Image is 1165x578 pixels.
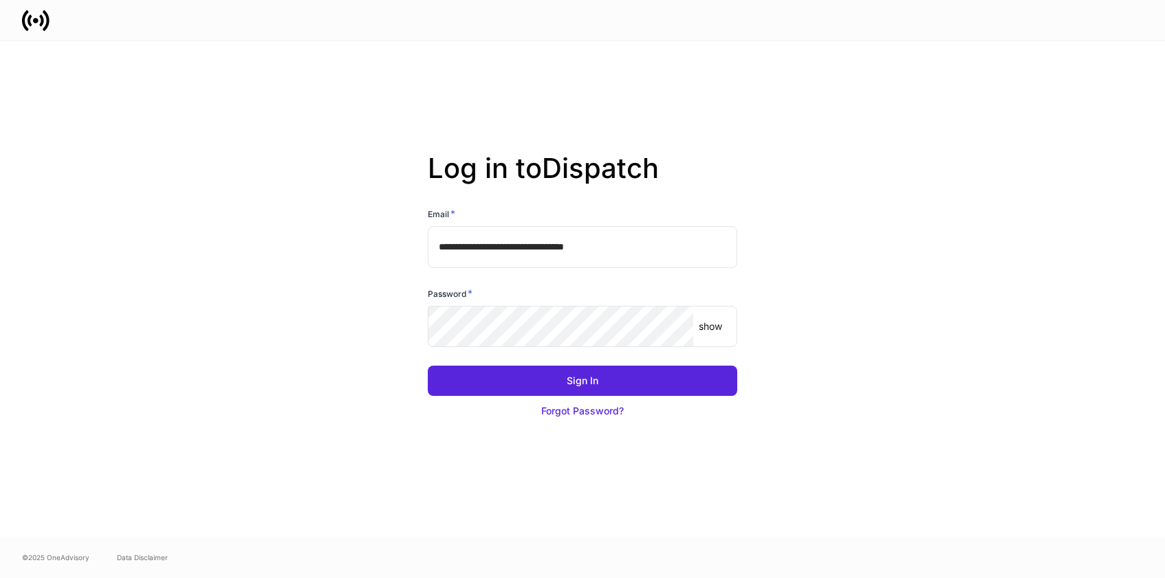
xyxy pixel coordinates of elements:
[428,207,455,221] h6: Email
[699,320,722,333] p: show
[567,374,598,388] div: Sign In
[541,404,624,418] div: Forgot Password?
[428,396,737,426] button: Forgot Password?
[428,152,737,207] h2: Log in to Dispatch
[22,552,89,563] span: © 2025 OneAdvisory
[117,552,168,563] a: Data Disclaimer
[428,287,472,300] h6: Password
[428,366,737,396] button: Sign In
